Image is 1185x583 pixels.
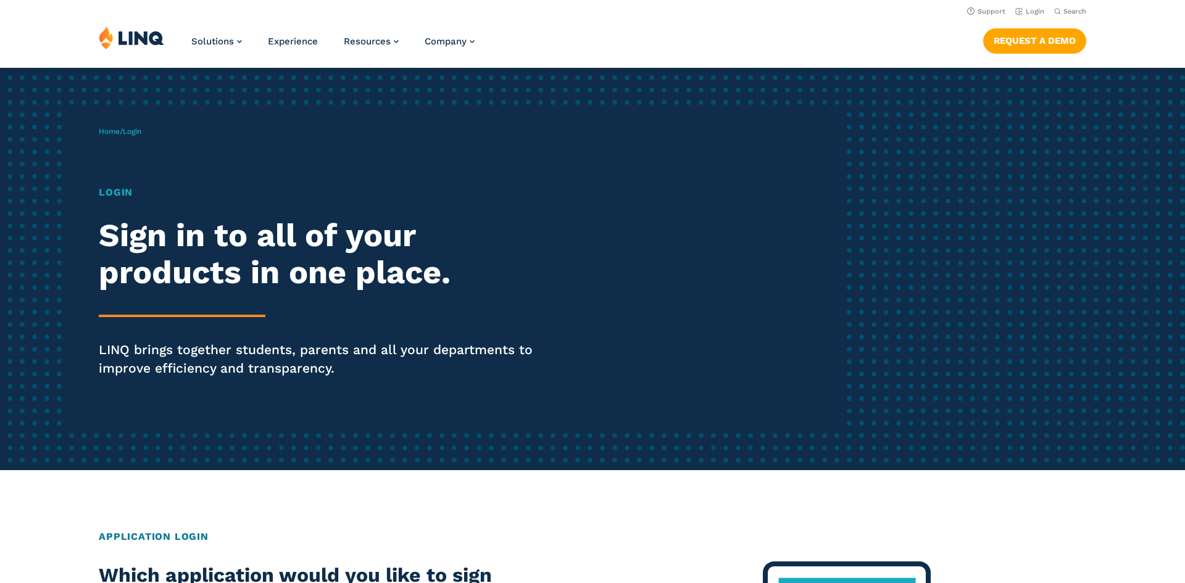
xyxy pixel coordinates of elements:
[99,341,555,378] p: LINQ brings together students, parents and all your departments to improve efficiency and transpa...
[983,26,1086,53] nav: Button Navigation
[425,36,475,47] a: Company
[99,217,555,291] h2: Sign in to all of your products in one place.
[191,36,234,47] span: Solutions
[99,26,164,49] img: LINQ | K‑12 Software
[967,7,1005,15] a: Support
[1063,7,1086,15] span: Search
[983,28,1086,53] a: Request a Demo
[99,185,555,200] h1: Login
[344,36,391,47] span: Resources
[425,36,467,47] span: Company
[191,36,242,47] a: Solutions
[1015,7,1044,15] a: Login
[123,127,141,136] span: Login
[99,127,120,136] a: Home
[191,26,475,67] nav: Primary Navigation
[99,529,1086,544] h2: Application Login
[268,36,318,47] a: Experience
[1054,7,1086,16] button: Open Search Bar
[344,36,399,47] a: Resources
[99,127,141,136] span: /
